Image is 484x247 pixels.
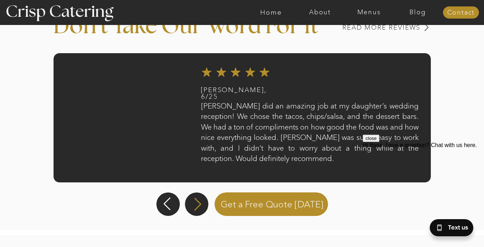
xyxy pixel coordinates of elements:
h3: [PERSON_NAME] did an amazing job at my daughter’s wedding reception! We chose the tacos, chips/sa... [201,101,419,171]
a: Contact [443,9,479,16]
iframe: podium webchat widget bubble [413,211,484,247]
a: Menus [344,9,393,16]
a: Home [247,9,296,16]
iframe: podium webchat widget prompt [363,135,484,220]
a: Get a Free Quote [DATE] [212,191,332,216]
p: Don t Take Our Word For It [54,15,337,48]
a: Read MORE REVIEWS [307,24,420,31]
a: About [296,9,344,16]
h2: [PERSON_NAME], 6/25 [201,86,259,100]
a: Blog [393,9,442,16]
